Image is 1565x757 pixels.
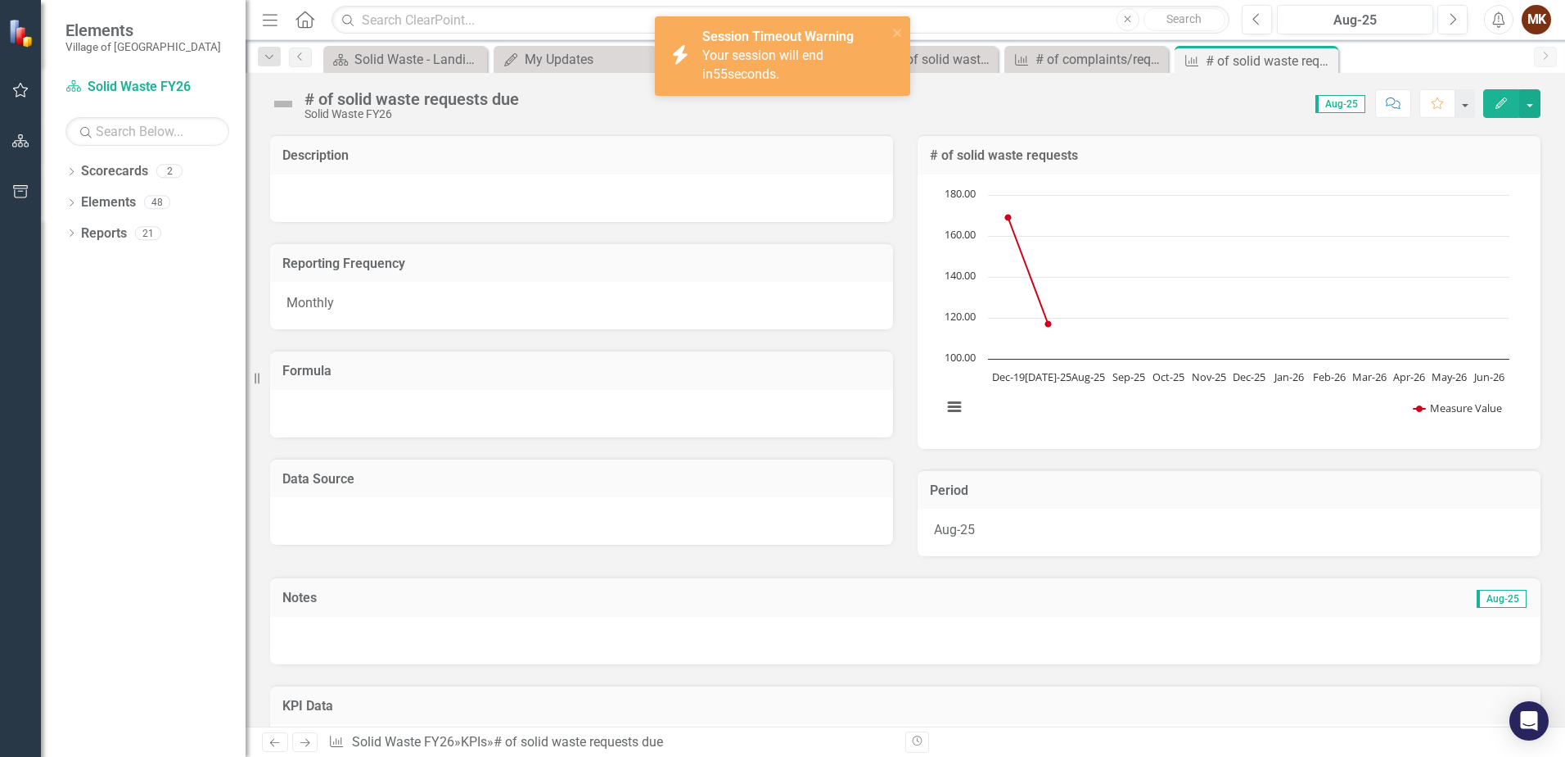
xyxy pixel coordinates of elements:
[918,509,1540,556] div: Aug-25
[1045,320,1052,327] path: Jul-25, 117. Measure Value.
[1071,369,1105,384] text: Aug-25
[1393,369,1425,384] text: Apr-26
[865,49,994,70] div: total # of solid waste collection points
[1192,369,1226,384] text: Nov-25
[156,165,183,179] div: 2
[943,396,966,419] button: View chart menu, Chart
[282,256,881,271] h3: Reporting Frequency
[65,40,221,53] small: Village of [GEOGRAPHIC_DATA]
[354,49,483,70] div: Solid Waste - Landing Page
[327,49,483,70] a: Solid Waste - Landing Page
[1509,701,1549,741] div: Open Intercom Messenger
[81,162,148,181] a: Scorecards
[494,734,663,750] div: # of solid waste requests due
[270,282,893,329] div: Monthly
[992,369,1025,384] text: Dec-19
[1112,369,1145,384] text: Sep-25
[525,49,653,70] div: My Updates
[945,350,976,365] text: 100.00
[65,20,221,40] span: Elements
[328,733,893,752] div: » »
[1035,49,1164,70] div: # of complaints/requests address on time
[713,66,728,82] span: 55
[934,187,1518,433] svg: Interactive chart
[930,148,1528,163] h3: # of solid waste requests
[461,734,487,750] a: KPIs
[1313,369,1346,384] text: Feb-26
[930,483,1528,498] h3: Period
[1473,369,1504,384] text: Jun-26
[1432,369,1467,384] text: May-26
[65,117,229,146] input: Search Below...
[892,23,904,42] button: close
[1152,369,1184,384] text: Oct-25
[945,309,976,324] text: 120.00
[282,364,881,378] h3: Formula
[1143,8,1225,31] button: Search
[352,734,454,750] a: Solid Waste FY26
[144,196,170,210] div: 48
[282,148,881,163] h3: Description
[934,187,1524,433] div: Chart. Highcharts interactive chart.
[135,226,161,240] div: 21
[1005,214,1012,220] path: Dec-19, 169. Measure Value.
[270,91,296,117] img: Not Defined
[331,6,1229,34] input: Search ClearPoint...
[282,591,781,605] h3: Notes
[1206,51,1334,71] div: # of solid waste requests due
[1522,5,1551,34] button: MK
[1277,5,1433,34] button: Aug-25
[702,29,854,44] strong: Session Timeout Warning
[8,19,37,48] img: ClearPoint Strategy
[282,699,1528,714] h3: KPI Data
[81,224,127,243] a: Reports
[282,472,881,487] h3: Data Source
[1166,12,1202,25] span: Search
[1025,369,1071,384] text: [DATE]-25
[1283,11,1427,30] div: Aug-25
[702,48,823,82] span: Your session will end in seconds.
[1008,49,1164,70] a: # of complaints/requests address on time
[1477,590,1527,608] span: Aug-25
[1315,95,1365,113] span: Aug-25
[1414,401,1503,415] button: Show Measure Value
[1233,369,1265,384] text: Dec-25
[945,268,976,283] text: 140.00
[945,186,976,201] text: 180.00
[304,108,519,120] div: Solid Waste FY26
[498,49,653,70] a: My Updates
[65,78,229,97] a: Solid Waste FY26
[838,49,994,70] a: total # of solid waste collection points
[81,193,136,212] a: Elements
[1352,369,1387,384] text: Mar-26
[945,227,976,242] text: 160.00
[304,90,519,108] div: # of solid waste requests due
[1273,369,1304,384] text: Jan-26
